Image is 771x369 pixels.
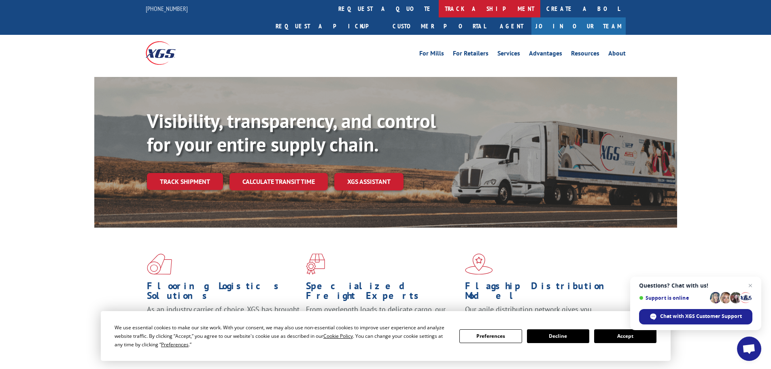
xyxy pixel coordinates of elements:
span: Questions? Chat with us! [639,282,752,289]
a: Track shipment [147,173,223,190]
div: We use essential cookies to make our site work. With your consent, we may also use non-essential ... [115,323,450,349]
h1: Specialized Freight Experts [306,281,459,305]
button: Accept [594,329,656,343]
a: Join Our Team [531,17,626,35]
a: About [608,50,626,59]
img: xgs-icon-flagship-distribution-model-red [465,254,493,275]
a: Services [497,50,520,59]
span: Cookie Policy [323,333,353,339]
button: Preferences [459,329,522,343]
a: Calculate transit time [229,173,328,190]
a: [PHONE_NUMBER] [146,4,188,13]
img: xgs-icon-total-supply-chain-intelligence-red [147,254,172,275]
span: Our agile distribution network gives you nationwide inventory management on demand. [465,305,614,324]
a: XGS ASSISTANT [334,173,404,190]
a: Customer Portal [387,17,492,35]
a: For Retailers [453,50,489,59]
span: As an industry carrier of choice, XGS has brought innovation and dedication to flooring logistics... [147,305,299,333]
div: Open chat [737,337,761,361]
h1: Flooring Logistics Solutions [147,281,300,305]
div: Cookie Consent Prompt [101,311,671,361]
a: Agent [492,17,531,35]
span: Support is online [639,295,707,301]
span: Chat with XGS Customer Support [660,313,742,320]
div: Chat with XGS Customer Support [639,309,752,324]
span: Preferences [161,341,189,348]
b: Visibility, transparency, and control for your entire supply chain. [147,108,436,157]
h1: Flagship Distribution Model [465,281,618,305]
a: Resources [571,50,599,59]
a: For Mills [419,50,444,59]
span: Close chat [746,281,755,290]
a: Advantages [529,50,562,59]
a: Request a pickup [270,17,387,35]
img: xgs-icon-focused-on-flooring-red [306,254,325,275]
button: Decline [527,329,589,343]
p: From overlength loads to delicate cargo, our experienced staff knows the best way to move your fr... [306,305,459,341]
